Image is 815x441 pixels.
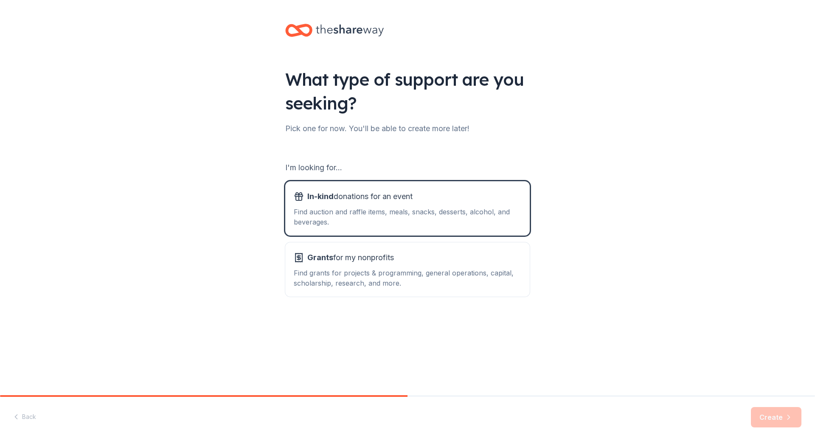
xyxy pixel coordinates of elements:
[285,161,530,174] div: I'm looking for...
[307,251,394,264] span: for my nonprofits
[307,190,413,203] span: donations for an event
[307,192,334,201] span: In-kind
[294,268,521,288] div: Find grants for projects & programming, general operations, capital, scholarship, research, and m...
[294,207,521,227] div: Find auction and raffle items, meals, snacks, desserts, alcohol, and beverages.
[285,181,530,236] button: In-kinddonations for an eventFind auction and raffle items, meals, snacks, desserts, alcohol, and...
[285,122,530,135] div: Pick one for now. You'll be able to create more later!
[307,253,333,262] span: Grants
[285,242,530,297] button: Grantsfor my nonprofitsFind grants for projects & programming, general operations, capital, schol...
[285,67,530,115] div: What type of support are you seeking?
